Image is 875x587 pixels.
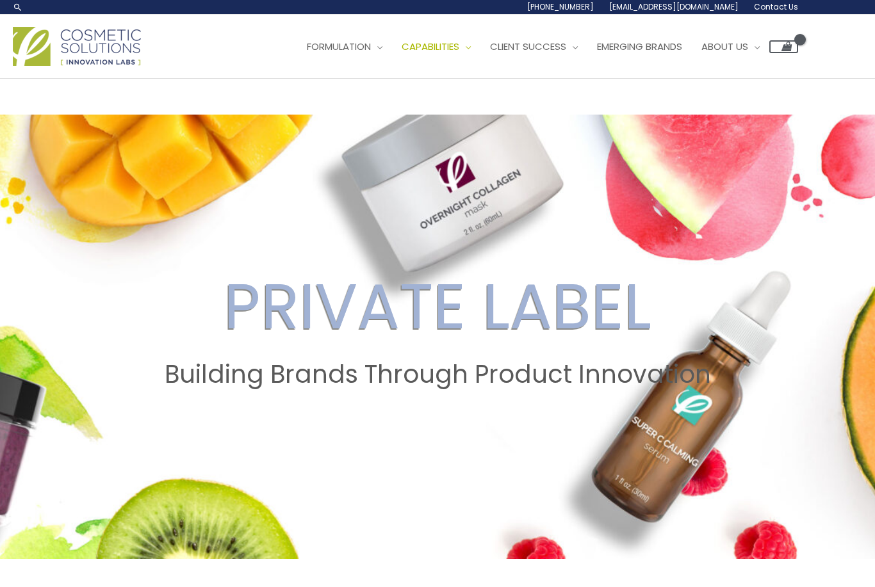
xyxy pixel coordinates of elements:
nav: Site Navigation [288,28,798,66]
h2: Building Brands Through Product Innovation [12,360,863,389]
span: Capabilities [402,40,459,53]
a: Capabilities [392,28,480,66]
span: Emerging Brands [597,40,682,53]
span: Formulation [307,40,371,53]
img: Cosmetic Solutions Logo [13,27,141,66]
span: [EMAIL_ADDRESS][DOMAIN_NAME] [609,1,739,12]
a: About Us [692,28,769,66]
span: Contact Us [754,1,798,12]
a: Client Success [480,28,587,66]
a: View Shopping Cart, empty [769,40,798,53]
span: Client Success [490,40,566,53]
a: Formulation [297,28,392,66]
a: Search icon link [13,2,23,12]
span: About Us [701,40,748,53]
h2: PRIVATE LABEL [12,269,863,344]
span: [PHONE_NUMBER] [527,1,594,12]
a: Emerging Brands [587,28,692,66]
